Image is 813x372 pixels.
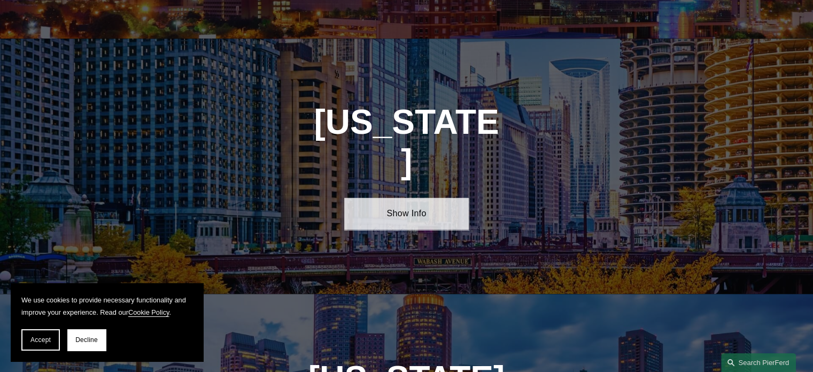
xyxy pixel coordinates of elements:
h1: [US_STATE] [313,103,500,181]
section: Cookie banner [11,283,203,361]
a: Cookie Policy [128,308,169,316]
button: Accept [21,329,60,351]
a: Search this site [721,353,796,372]
a: Show Info [344,198,469,230]
p: We use cookies to provide necessary functionality and improve your experience. Read our . [21,294,192,318]
span: Decline [75,336,98,344]
button: Decline [67,329,106,351]
span: Accept [30,336,51,344]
